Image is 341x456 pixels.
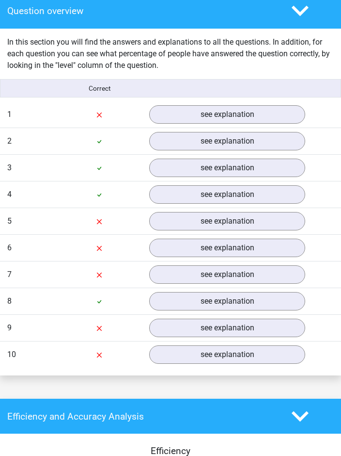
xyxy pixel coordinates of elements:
a: see explanation [149,105,305,124]
span: 8 [7,296,12,306]
h4: Question overview [7,5,277,16]
a: see explanation [149,292,305,310]
span: 9 [7,323,12,332]
a: see explanation [149,159,305,177]
a: see explanation [149,185,305,204]
span: 3 [7,163,12,172]
span: 5 [7,216,12,226]
a: see explanation [149,319,305,337]
h4: Efficiency and Accuracy Analysis [7,411,277,422]
div: Correct [57,83,142,94]
span: 6 [7,243,12,252]
a: see explanation [149,132,305,150]
span: 2 [7,136,12,146]
a: see explanation [149,265,305,284]
a: see explanation [149,345,305,364]
span: 10 [7,350,16,359]
span: 1 [7,110,12,119]
span: 7 [7,270,12,279]
a: see explanation [149,239,305,257]
a: see explanation [149,212,305,230]
span: 4 [7,190,12,199]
